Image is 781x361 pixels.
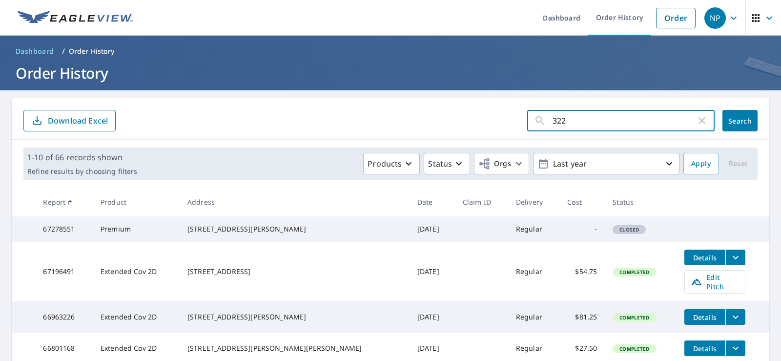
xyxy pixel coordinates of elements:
th: Report # [35,188,93,216]
p: Last year [549,155,663,172]
td: [DATE] [410,301,455,333]
td: Regular [508,301,559,333]
span: Dashboard [16,46,54,56]
td: 66963226 [35,301,93,333]
span: Completed [614,345,655,352]
th: Claim ID [455,188,508,216]
span: Search [730,116,750,126]
button: detailsBtn-66963226 [684,309,725,325]
td: $81.25 [559,301,605,333]
th: Status [605,188,677,216]
p: Download Excel [48,115,108,126]
p: Products [368,158,402,170]
button: detailsBtn-66801168 [684,340,725,356]
button: Download Excel [23,110,116,131]
span: Completed [614,314,655,321]
button: Last year [533,153,679,174]
div: NP [704,7,726,29]
p: Refine results by choosing filters [27,167,137,176]
div: [STREET_ADDRESS][PERSON_NAME][PERSON_NAME] [187,343,402,353]
td: $54.75 [559,242,605,301]
th: Delivery [508,188,559,216]
a: Dashboard [12,43,58,59]
button: Search [722,110,758,131]
nav: breadcrumb [12,43,769,59]
p: Status [428,158,452,170]
span: Apply [691,158,711,170]
button: Products [363,153,420,174]
a: Order [656,8,696,28]
td: [DATE] [410,242,455,301]
span: Details [690,344,719,353]
p: Order History [69,46,115,56]
img: EV Logo [18,11,133,25]
input: Address, Report #, Claim ID, etc. [553,107,696,134]
span: Details [690,253,719,262]
button: filesDropdownBtn-66963226 [725,309,745,325]
div: [STREET_ADDRESS][PERSON_NAME] [187,312,402,322]
button: Orgs [474,153,529,174]
span: Closed [614,226,645,233]
span: Orgs [478,158,511,170]
td: Regular [508,242,559,301]
td: Extended Cov 2D [93,301,180,333]
td: 67278551 [35,216,93,242]
button: filesDropdownBtn-66801168 [725,340,745,356]
span: Edit Pitch [691,273,739,291]
h1: Order History [12,63,769,83]
p: 1-10 of 66 records shown [27,151,137,163]
th: Date [410,188,455,216]
td: Regular [508,216,559,242]
span: Details [690,313,719,322]
th: Cost [559,188,605,216]
td: [DATE] [410,216,455,242]
td: Extended Cov 2D [93,242,180,301]
div: [STREET_ADDRESS][PERSON_NAME] [187,224,402,234]
div: [STREET_ADDRESS] [187,267,402,276]
td: Premium [93,216,180,242]
td: 67196491 [35,242,93,301]
button: detailsBtn-67196491 [684,250,725,265]
button: Apply [683,153,719,174]
span: Completed [614,269,655,276]
button: Status [424,153,470,174]
a: Edit Pitch [684,270,745,294]
th: Product [93,188,180,216]
th: Address [180,188,410,216]
td: - [559,216,605,242]
li: / [62,45,65,57]
button: filesDropdownBtn-67196491 [725,250,745,265]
